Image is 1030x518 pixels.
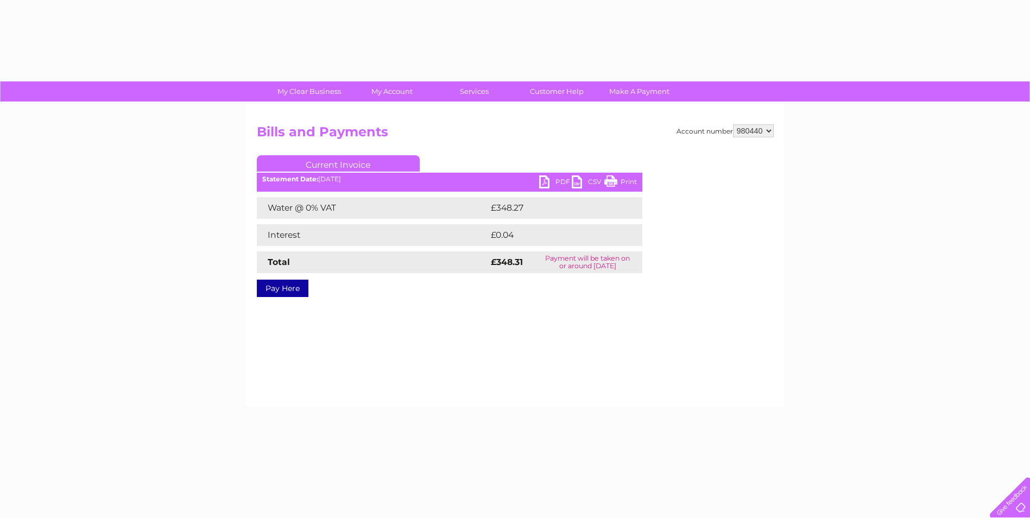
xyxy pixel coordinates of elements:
div: [DATE] [257,175,642,183]
td: £0.04 [488,224,617,246]
td: Water @ 0% VAT [257,197,488,219]
a: Make A Payment [595,81,684,102]
div: Account number [677,124,774,137]
a: Print [604,175,637,191]
a: Customer Help [512,81,602,102]
td: Payment will be taken on or around [DATE] [533,251,642,273]
a: Services [429,81,519,102]
a: Pay Here [257,280,308,297]
a: CSV [572,175,604,191]
strong: £348.31 [491,257,523,267]
a: Current Invoice [257,155,420,172]
a: My Clear Business [264,81,354,102]
h2: Bills and Payments [257,124,774,145]
strong: Total [268,257,290,267]
b: Statement Date: [262,175,318,183]
a: My Account [347,81,437,102]
td: £348.27 [488,197,623,219]
td: Interest [257,224,488,246]
a: PDF [539,175,572,191]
